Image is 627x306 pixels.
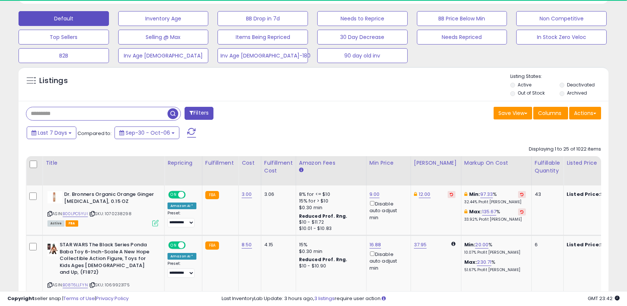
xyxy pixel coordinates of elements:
[417,30,507,45] button: Needs Repriced
[218,11,308,26] button: BB Drop in 7d
[222,295,620,302] div: Last InventoryLab Update: 3 hours ago, require user action.
[19,48,109,63] button: B2B
[242,241,252,249] a: 8.50
[185,242,196,249] span: OFF
[538,109,561,117] span: Columns
[115,126,179,139] button: Sep-30 - Oct-06
[96,295,129,302] a: Privacy Policy
[167,203,196,209] div: Amazon AI *
[60,241,150,278] b: STAR WARS The Black Series Ponda Baba Toy 6-Inch-Scale A New Hope Collectible Action Figure, Toys...
[464,191,526,205] div: %
[77,130,112,137] span: Compared to:
[464,241,475,248] b: Min:
[529,146,601,153] div: Displaying 1 to 25 of 1022 items
[475,241,488,249] a: 20.00
[480,191,493,198] a: 97.33
[169,242,178,249] span: ON
[482,208,497,215] a: 135.67
[7,295,129,302] div: seller snap | |
[19,30,109,45] button: Top Sellers
[64,191,154,207] b: Dr. Bronners Organic Orange Ginger [MEDICAL_DATA], 0.15 OZ
[47,220,64,227] span: All listings currently available for purchase on Amazon
[516,11,607,26] button: Non Competitive
[535,191,558,198] div: 43
[535,159,560,175] div: Fulfillable Quantity
[185,107,213,120] button: Filters
[299,198,361,204] div: 15% for > $10
[118,48,209,63] button: Inv Age [DEMOGRAPHIC_DATA]
[518,90,545,96] label: Out of Stock
[242,191,252,198] a: 3.00
[118,11,209,26] button: Inventory Age
[185,192,196,198] span: OFF
[167,253,196,260] div: Amazon AI *
[369,241,381,249] a: 16.88
[369,200,405,221] div: Disable auto adjust min
[299,256,348,263] b: Reduced Prof. Rng.
[126,129,170,136] span: Sep-30 - Oct-06
[299,263,361,269] div: $10 - $10.90
[27,126,76,139] button: Last 7 Days
[567,82,595,88] label: Deactivated
[533,107,568,119] button: Columns
[299,219,361,226] div: $10 - $11.72
[569,107,601,119] button: Actions
[63,282,88,288] a: B08T6LLFYN
[464,217,526,222] p: 33.92% Profit [PERSON_NAME]
[118,30,209,45] button: Selling @ Max
[464,208,526,222] div: %
[464,250,526,255] p: 10.07% Profit [PERSON_NAME]
[317,30,408,45] button: 30 Day Decrease
[464,159,528,167] div: Markup on Cost
[567,191,600,198] b: Listed Price:
[63,295,95,302] a: Terms of Use
[218,48,308,63] button: Inv Age [DEMOGRAPHIC_DATA]-180
[47,191,62,203] img: 21LEDu3DylL._SL40_.jpg
[47,241,58,256] img: 415s2+bcXiL._SL40_.jpg
[464,267,526,273] p: 51.67% Profit [PERSON_NAME]
[414,159,458,167] div: [PERSON_NAME]
[369,191,380,198] a: 9.00
[414,241,427,249] a: 37.95
[205,241,219,250] small: FBA
[469,208,482,215] b: Max:
[264,241,290,248] div: 4.15
[264,191,290,198] div: 3.06
[464,259,526,273] div: %
[510,73,608,80] p: Listing States:
[461,156,531,185] th: The percentage added to the cost of goods (COGS) that forms the calculator for Min & Max prices.
[19,11,109,26] button: Default
[518,82,531,88] label: Active
[535,241,558,248] div: 6
[299,204,361,211] div: $0.30 min
[299,226,361,232] div: $10.01 - $10.83
[89,282,130,288] span: | SKU: 1069923175
[205,191,219,199] small: FBA
[469,191,480,198] b: Min:
[417,11,507,26] button: BB Price Below Min
[218,30,308,45] button: Items Being Repriced
[205,159,235,167] div: Fulfillment
[464,200,526,205] p: 32.44% Profit [PERSON_NAME]
[314,295,335,302] a: 3 listings
[567,241,600,248] b: Listed Price:
[588,295,620,302] span: 2025-10-14 23:42 GMT
[167,261,196,278] div: Preset:
[299,167,303,174] small: Amazon Fees.
[369,159,408,167] div: Min Price
[317,11,408,26] button: Needs to Reprice
[47,191,159,226] div: ASIN:
[299,191,361,198] div: 8% for <= $10
[317,48,408,63] button: 90 day old inv
[477,259,491,266] a: 230.71
[567,90,587,96] label: Archived
[494,107,532,119] button: Save View
[63,211,88,217] a: B00LPC5YUI
[46,159,161,167] div: Title
[299,241,361,248] div: 15%
[419,191,431,198] a: 12.00
[369,250,405,272] div: Disable auto adjust min
[299,159,363,167] div: Amazon Fees
[299,213,348,219] b: Reduced Prof. Rng.
[516,30,607,45] button: In Stock Zero Veloc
